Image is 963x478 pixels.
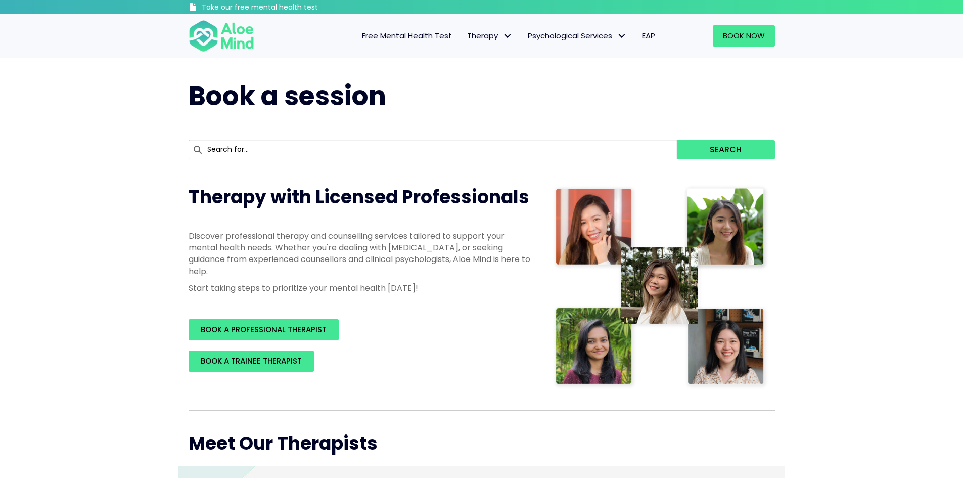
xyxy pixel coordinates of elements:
img: Therapist collage [553,185,769,390]
span: Book a session [189,77,386,114]
p: Discover professional therapy and counselling services tailored to support your mental health nee... [189,230,532,277]
button: Search [677,140,774,159]
a: Take our free mental health test [189,3,372,14]
span: Therapy with Licensed Professionals [189,184,529,210]
span: BOOK A PROFESSIONAL THERAPIST [201,324,327,335]
span: Psychological Services: submenu [615,29,629,44]
span: BOOK A TRAINEE THERAPIST [201,356,302,366]
a: Free Mental Health Test [354,25,460,47]
span: EAP [642,30,655,41]
a: TherapyTherapy: submenu [460,25,520,47]
a: Psychological ServicesPsychological Services: submenu [520,25,634,47]
span: Psychological Services [528,30,627,41]
p: Start taking steps to prioritize your mental health [DATE]! [189,282,532,294]
a: Book Now [713,25,775,47]
span: Therapy [467,30,513,41]
span: Meet Our Therapists [189,430,378,456]
nav: Menu [267,25,663,47]
span: Therapy: submenu [500,29,515,44]
a: BOOK A PROFESSIONAL THERAPIST [189,319,339,340]
h3: Take our free mental health test [202,3,372,13]
input: Search for... [189,140,677,159]
a: BOOK A TRAINEE THERAPIST [189,351,314,372]
a: EAP [634,25,663,47]
span: Book Now [723,30,765,41]
img: Aloe mind Logo [189,19,254,53]
span: Free Mental Health Test [362,30,452,41]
